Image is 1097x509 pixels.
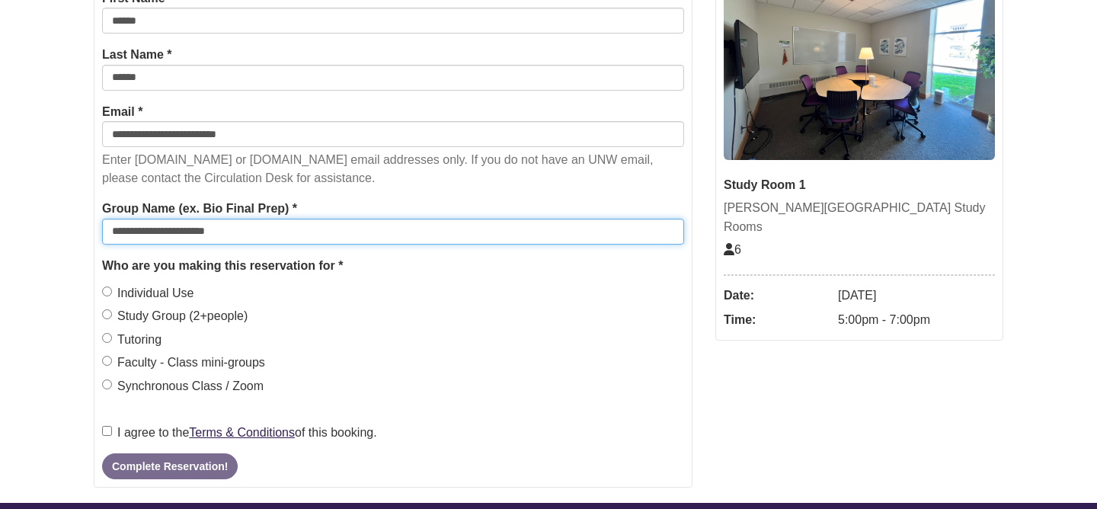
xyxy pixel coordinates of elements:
label: Study Group (2+people) [102,306,248,326]
label: Individual Use [102,283,194,303]
label: Email * [102,102,142,122]
input: Study Group (2+people) [102,309,112,319]
input: Faculty - Class mini-groups [102,356,112,366]
input: Individual Use [102,287,112,296]
dd: [DATE] [838,283,995,308]
div: [PERSON_NAME][GEOGRAPHIC_DATA] Study Rooms [724,198,995,237]
input: Synchronous Class / Zoom [102,379,112,389]
button: Complete Reservation! [102,453,238,479]
input: I agree to theTerms & Conditionsof this booking. [102,426,112,436]
legend: Who are you making this reservation for * [102,256,684,276]
div: Study Room 1 [724,175,995,195]
p: Enter [DOMAIN_NAME] or [DOMAIN_NAME] email addresses only. If you do not have an UNW email, pleas... [102,151,684,187]
a: Terms & Conditions [189,426,295,439]
dt: Date: [724,283,830,308]
dt: Time: [724,308,830,332]
label: Tutoring [102,330,162,350]
label: Last Name * [102,45,172,65]
label: Faculty - Class mini-groups [102,353,265,373]
label: Synchronous Class / Zoom [102,376,264,396]
input: Tutoring [102,333,112,343]
label: Group Name (ex. Bio Final Prep) * [102,199,297,219]
span: The capacity of this space [724,243,741,256]
dd: 5:00pm - 7:00pm [838,308,995,332]
label: I agree to the of this booking. [102,423,377,443]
